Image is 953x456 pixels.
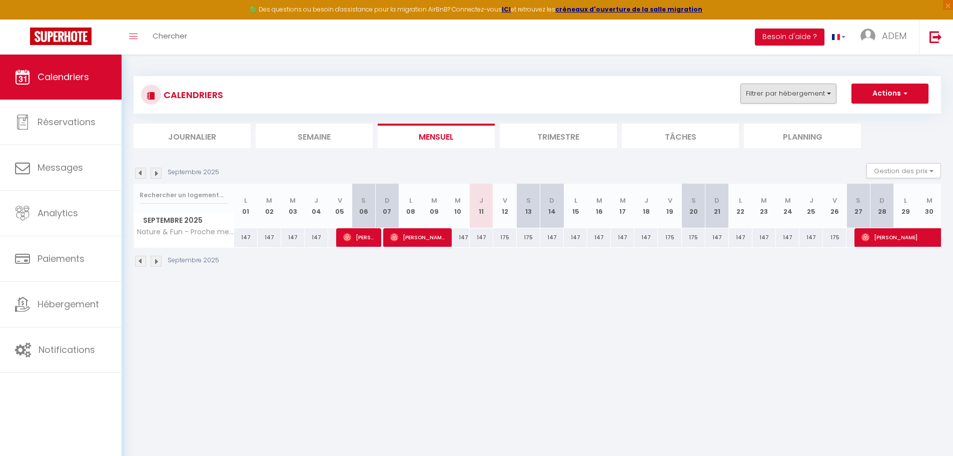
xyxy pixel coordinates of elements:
[658,228,681,247] div: 175
[799,184,823,228] th: 25
[752,228,776,247] div: 147
[136,228,236,236] span: Nature & Fun - Proche mer - Collection Idylliq
[168,256,219,265] p: Septembre 2025
[153,31,187,41] span: Chercher
[493,228,517,247] div: 175
[691,196,696,205] abbr: S
[375,184,399,228] th: 07
[470,184,493,228] th: 11
[422,184,446,228] th: 09
[526,196,531,205] abbr: S
[479,196,483,205] abbr: J
[540,184,564,228] th: 14
[517,184,540,228] th: 13
[755,29,824,46] button: Besoin d'aide ?
[168,168,219,177] p: Septembre 2025
[503,196,507,205] abbr: V
[145,20,195,55] a: Chercher
[38,161,83,174] span: Messages
[658,184,681,228] th: 19
[431,196,437,205] abbr: M
[470,228,493,247] div: 147
[140,186,228,204] input: Rechercher un logement...
[314,196,318,205] abbr: J
[634,228,658,247] div: 147
[620,196,626,205] abbr: M
[587,184,611,228] th: 16
[668,196,672,205] abbr: V
[134,213,234,228] span: Septembre 2025
[832,196,837,205] abbr: V
[134,124,251,148] li: Journalier
[256,124,373,148] li: Semaine
[740,84,836,104] button: Filtrer par hébergement
[853,20,919,55] a: ... ADEM
[399,184,422,228] th: 08
[879,196,884,205] abbr: D
[549,196,554,205] abbr: D
[30,28,92,45] img: Super Booking
[705,184,729,228] th: 21
[904,196,907,205] abbr: L
[8,4,38,34] button: Ouvrir le widget de chat LiveChat
[622,124,739,148] li: Tâches
[161,84,223,106] h3: CALENDRIERS
[258,184,281,228] th: 02
[761,196,767,205] abbr: M
[851,84,928,104] button: Actions
[823,228,846,247] div: 175
[644,196,648,205] abbr: J
[776,184,799,228] th: 24
[785,196,791,205] abbr: M
[455,196,461,205] abbr: M
[555,5,702,14] a: créneaux d'ouverture de la salle migration
[926,196,932,205] abbr: M
[752,184,776,228] th: 23
[517,228,540,247] div: 175
[587,228,611,247] div: 147
[744,124,861,148] li: Planning
[776,228,799,247] div: 147
[234,184,258,228] th: 01
[290,196,296,205] abbr: M
[281,184,305,228] th: 03
[305,228,328,247] div: 147
[682,184,705,228] th: 20
[739,196,742,205] abbr: L
[281,228,305,247] div: 147
[799,228,823,247] div: 147
[910,411,945,448] iframe: Chat
[596,196,602,205] abbr: M
[266,196,272,205] abbr: M
[305,184,328,228] th: 04
[338,196,342,205] abbr: V
[343,228,375,247] span: [PERSON_NAME]
[328,184,352,228] th: 05
[38,207,78,219] span: Analytics
[564,228,587,247] div: 147
[729,228,752,247] div: 147
[856,196,860,205] abbr: S
[38,298,99,310] span: Hébergement
[493,184,517,228] th: 12
[385,196,390,205] abbr: D
[611,184,634,228] th: 17
[500,124,617,148] li: Trimestre
[378,124,495,148] li: Mensuel
[502,5,511,14] a: ICI
[446,184,469,228] th: 10
[409,196,412,205] abbr: L
[38,252,85,265] span: Paiements
[446,228,469,247] div: 147
[882,30,906,42] span: ADEM
[682,228,705,247] div: 175
[540,228,564,247] div: 147
[870,184,893,228] th: 28
[714,196,719,205] abbr: D
[611,228,634,247] div: 147
[894,184,917,228] th: 29
[574,196,577,205] abbr: L
[860,29,875,44] img: ...
[809,196,813,205] abbr: J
